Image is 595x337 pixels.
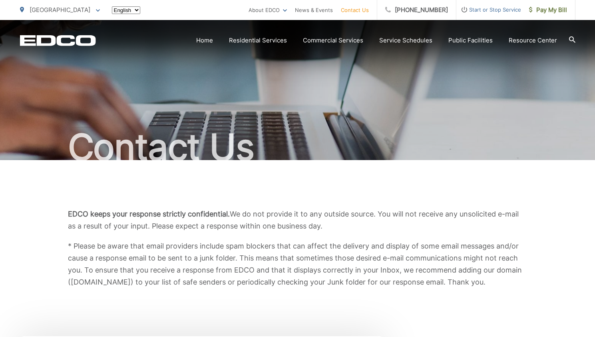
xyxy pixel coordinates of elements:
[196,36,213,45] a: Home
[68,208,527,232] p: We do not provide it to any outside source. You will not receive any unsolicited e-mail as a resu...
[20,127,575,167] h1: Contact Us
[229,36,287,45] a: Residential Services
[30,6,90,14] span: [GEOGRAPHIC_DATA]
[295,5,333,15] a: News & Events
[68,240,527,288] p: * Please be aware that email providers include spam blockers that can affect the delivery and dis...
[303,36,363,45] a: Commercial Services
[509,36,557,45] a: Resource Center
[20,35,96,46] a: EDCD logo. Return to the homepage.
[249,5,287,15] a: About EDCO
[68,210,230,218] b: EDCO keeps your response strictly confidential.
[112,6,140,14] select: Select a language
[448,36,493,45] a: Public Facilities
[529,5,567,15] span: Pay My Bill
[341,5,369,15] a: Contact Us
[379,36,432,45] a: Service Schedules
